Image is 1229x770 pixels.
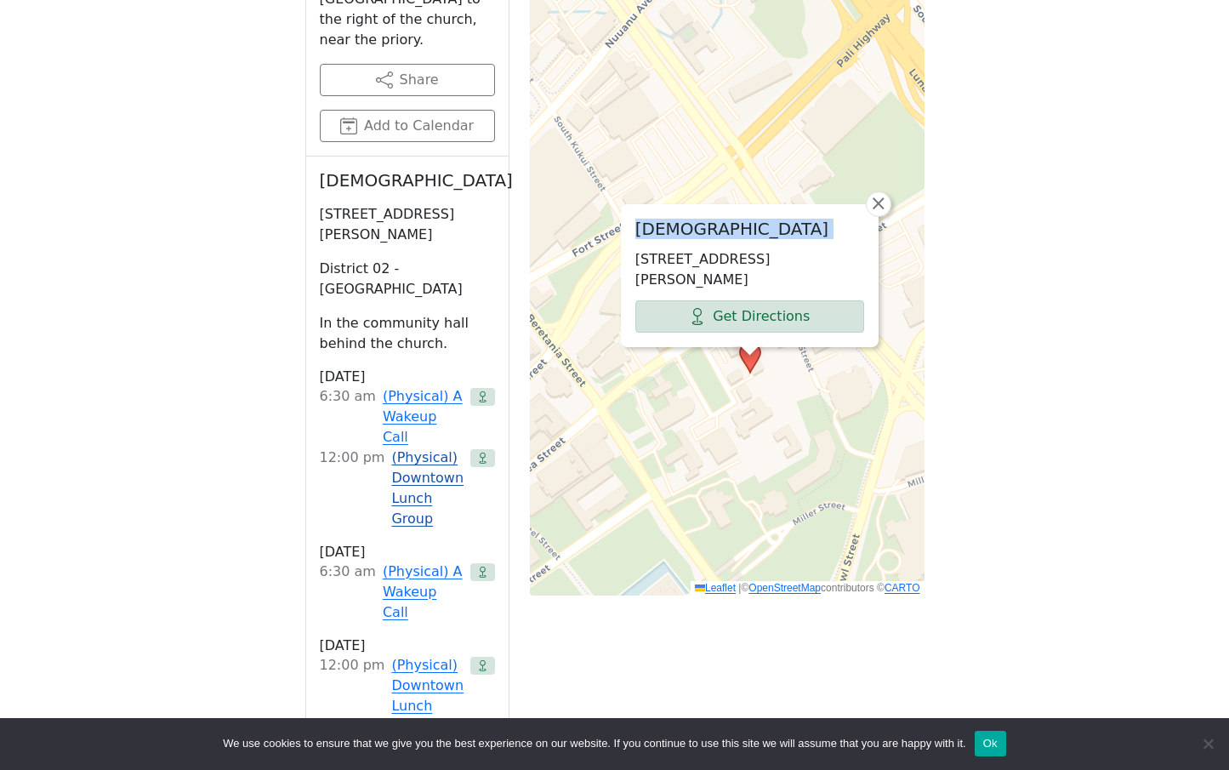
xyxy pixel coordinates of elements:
h3: [DATE] [320,368,495,386]
span: No [1199,735,1216,752]
div: 12:00 PM [320,448,385,529]
a: Get Directions [635,300,864,333]
h2: [DEMOGRAPHIC_DATA] [320,170,495,191]
h3: [DATE] [320,636,495,655]
span: × [870,193,887,214]
a: (Physical) A Wakeup Call [383,386,464,448]
h3: [DATE] [320,543,495,562]
p: In the community hall behind the church. [320,313,495,354]
a: Leaflet [695,582,736,594]
button: Add to Calendar [320,110,495,142]
div: 6:30 AM [320,386,376,448]
h2: [DEMOGRAPHIC_DATA] [635,219,864,239]
a: OpenStreetMap [748,582,821,594]
a: (Physical) Downtown Lunch Group [391,448,464,529]
a: (Physical) Downtown Lunch Group [391,655,464,737]
p: District 02 - [GEOGRAPHIC_DATA] [320,259,495,299]
div: © contributors © [691,581,925,596]
div: 6:30 AM [320,562,376,623]
span: | [738,582,741,594]
p: [STREET_ADDRESS][PERSON_NAME] [635,249,864,290]
a: (Physical) A Wakeup Call [383,562,464,623]
p: [STREET_ADDRESS][PERSON_NAME] [320,204,495,245]
a: CARTO [885,582,920,594]
div: 12:00 PM [320,655,385,737]
span: We use cookies to ensure that we give you the best experience on our website. If you continue to ... [223,735,965,752]
a: Close popup [866,191,891,217]
button: Share [320,64,495,96]
button: Ok [975,731,1006,756]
